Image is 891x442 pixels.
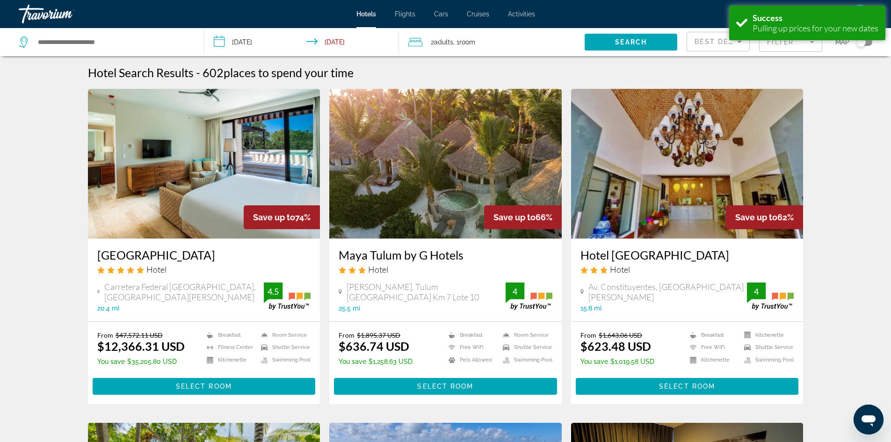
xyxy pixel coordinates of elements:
[176,383,232,390] span: Select Room
[659,383,715,390] span: Select Room
[256,356,311,364] li: Swimming Pool
[256,344,311,352] li: Shuttle Service
[339,264,552,275] div: 3 star Hotel
[88,65,194,80] h1: Hotel Search Results
[256,331,311,339] li: Room Service
[739,356,794,364] li: Swimming Pool
[848,4,872,24] button: User Menu
[339,358,366,365] span: You save
[202,331,256,339] li: Breakfast
[97,264,311,275] div: 5 star Hotel
[726,205,803,229] div: 62%
[753,23,878,33] div: Pulling up prices for your new dates
[849,38,872,46] button: Toggle map
[264,283,311,310] img: trustyou-badge.svg
[196,65,200,80] span: -
[484,205,562,229] div: 66%
[444,356,498,364] li: Pets Allowed
[97,304,119,312] span: 20.4 mi
[498,356,552,364] li: Swimming Pool
[339,304,360,312] span: 25.5 mi
[508,10,535,18] a: Activities
[356,10,376,18] a: Hotels
[334,378,557,395] button: Select Room
[204,28,399,56] button: Check-in date: Dec 17, 2025 Check-out date: Dec 24, 2025
[854,405,884,435] iframe: Bouton de lancement de la fenêtre de messagerie
[506,286,524,297] div: 4
[97,358,185,365] p: $35,205.80 USD
[580,358,608,365] span: You save
[695,38,743,45] span: Best Deals
[599,331,642,339] del: $1,643.06 USD
[203,65,354,80] h2: 602
[444,344,498,352] li: Free WiFi
[339,331,355,339] span: From
[506,283,552,310] img: trustyou-badge.svg
[615,38,647,46] span: Search
[747,283,794,310] img: trustyou-badge.svg
[417,383,473,390] span: Select Room
[339,339,409,353] ins: $636.74 USD
[739,331,794,339] li: Kitchenette
[580,264,794,275] div: 3 star Hotel
[576,378,799,395] button: Select Room
[453,36,475,49] span: , 1
[498,344,552,352] li: Shuttle Service
[434,10,448,18] a: Cars
[431,36,453,49] span: 2
[759,32,822,52] button: Filter
[580,248,794,262] a: Hotel [GEOGRAPHIC_DATA]
[146,264,167,275] span: Hotel
[685,344,739,352] li: Free WiFi
[347,282,506,302] span: [PERSON_NAME]. Tulum [GEOGRAPHIC_DATA] Km 7 Lote 10
[571,89,804,239] img: Hotel image
[610,264,630,275] span: Hotel
[93,380,316,390] a: Select Room
[459,38,475,46] span: Room
[498,331,552,339] li: Room Service
[585,34,677,51] button: Search
[753,13,878,23] div: Success
[747,286,766,297] div: 4
[97,358,125,365] span: You save
[580,331,596,339] span: From
[202,356,256,364] li: Kitchenette
[264,286,283,297] div: 4.5
[97,339,185,353] ins: $12,366.31 USD
[580,358,654,365] p: $1,019.58 USD
[93,378,316,395] button: Select Room
[467,10,489,18] span: Cruises
[339,248,552,262] a: Maya Tulum by G Hotels
[685,356,739,364] li: Kitchenette
[576,380,799,390] a: Select Room
[685,331,739,339] li: Breakfast
[97,248,311,262] a: [GEOGRAPHIC_DATA]
[580,339,651,353] ins: $623.48 USD
[224,65,354,80] span: places to spend your time
[368,264,388,275] span: Hotel
[399,28,585,56] button: Travelers: 2 adults, 0 children
[104,282,264,302] span: Carretera Federal [GEOGRAPHIC_DATA], [GEOGRAPHIC_DATA][PERSON_NAME]
[329,89,562,239] img: Hotel image
[434,38,453,46] span: Adults
[88,89,320,239] img: Hotel image
[835,36,849,49] span: Map
[739,344,794,352] li: Shuttle Service
[395,10,415,18] a: Flights
[357,331,400,339] del: $1,895.37 USD
[735,212,777,222] span: Save up to
[244,205,320,229] div: 74%
[253,212,295,222] span: Save up to
[116,331,163,339] del: $47,572.11 USD
[695,36,742,47] mat-select: Sort by
[444,331,498,339] li: Breakfast
[202,344,256,352] li: Fitness Center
